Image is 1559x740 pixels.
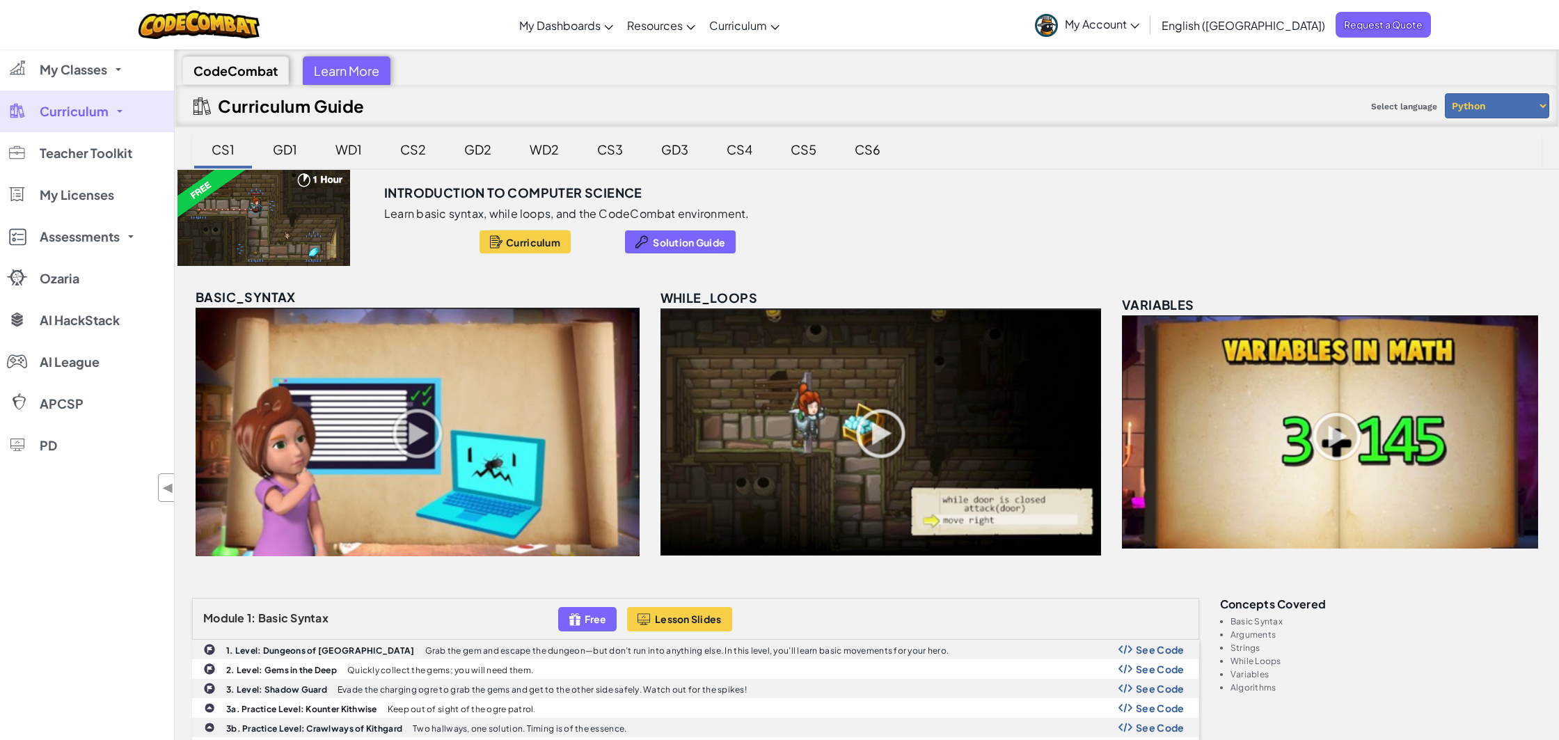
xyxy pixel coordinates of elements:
b: 3a. Practice Level: Kounter Kithwise [226,704,377,714]
a: 2. Level: Gems in the Deep Quickly collect the gems; you will need them. Show Code Logo See Code [192,659,1199,679]
p: Quickly collect the gems; you will need them. [347,666,533,675]
div: CS6 [841,133,894,166]
span: See Code [1136,683,1185,694]
span: Lesson Slides [655,613,722,624]
img: IconFreeLevelv2.svg [569,611,581,627]
button: Curriculum [480,230,571,253]
span: Teacher Toolkit [40,147,132,159]
p: Keep out of sight of the ogre patrol. [388,704,536,714]
span: See Code [1136,722,1185,733]
span: Ozaria [40,272,79,285]
div: CS5 [777,133,830,166]
div: CS2 [386,133,440,166]
span: Free [585,613,606,624]
img: variables_unlocked.png [1122,315,1538,549]
div: GD2 [450,133,505,166]
h3: Introduction to Computer Science [384,182,642,203]
img: IconChallengeLevel.svg [203,643,216,656]
a: 3b. Practice Level: Crawlways of Kithgard Two hallways, one solution. Timing is of the essence. S... [192,718,1199,737]
img: IconPracticeLevel.svg [204,702,215,714]
img: Show Code Logo [1118,703,1132,713]
a: Request a Quote [1336,12,1431,38]
span: See Code [1136,663,1185,675]
span: My Licenses [40,189,114,201]
button: Lesson Slides [627,607,732,631]
span: See Code [1136,644,1185,655]
span: Basic Syntax [258,611,329,625]
img: Show Code Logo [1118,645,1132,654]
h3: Concepts covered [1220,598,1542,610]
span: while_loops [660,290,757,306]
span: ◀ [162,478,174,498]
img: IconChallengeLevel.svg [203,663,216,675]
span: Curriculum [40,105,109,118]
a: English ([GEOGRAPHIC_DATA]) [1155,6,1332,44]
img: Show Code Logo [1118,664,1132,674]
img: IconCurriculumGuide.svg [193,97,211,115]
a: 3a. Practice Level: Kounter Kithwise Keep out of sight of the ogre patrol. Show Code Logo See Code [192,698,1199,718]
img: CodeCombat logo [139,10,260,39]
li: Algorithms [1230,683,1542,692]
a: My Account [1028,3,1146,47]
span: Select language [1366,96,1443,117]
div: CS1 [198,133,248,166]
li: Basic Syntax [1230,617,1542,626]
span: AI HackStack [40,314,120,326]
img: avatar [1035,14,1058,37]
b: 1. Level: Dungeons of [GEOGRAPHIC_DATA] [226,645,415,656]
img: IconPracticeLevel.svg [204,722,215,733]
span: See Code [1136,702,1185,714]
li: Variables [1230,670,1542,679]
li: While Loops [1230,656,1542,666]
h2: Curriculum Guide [218,96,365,116]
li: Arguments [1230,630,1542,639]
div: WD1 [322,133,376,166]
span: Assessments [40,230,120,243]
img: basic_syntax_unlocked.png [196,308,640,556]
img: Show Code Logo [1118,723,1132,732]
span: Curriculum [506,237,560,248]
b: 2. Level: Gems in the Deep [226,665,337,675]
p: Two hallways, one solution. Timing is of the essence. [413,724,626,733]
li: Strings [1230,643,1542,652]
b: 3. Level: Shadow Guard [226,684,327,695]
div: CS4 [713,133,766,166]
button: Solution Guide [625,230,736,253]
span: English ([GEOGRAPHIC_DATA]) [1162,18,1325,33]
span: Curriculum [709,18,767,33]
span: Module [203,611,245,625]
a: My Dashboards [512,6,620,44]
p: Grab the gem and escape the dungeon—but don’t run into anything else. In this level, you’ll learn... [425,646,949,655]
div: GD3 [647,133,702,166]
p: Evade the charging ogre to grab the gems and get to the other side safely. Watch out for the spikes! [338,685,747,694]
img: Show Code Logo [1118,684,1132,693]
a: 3. Level: Shadow Guard Evade the charging ogre to grab the gems and get to the other side safely.... [192,679,1199,698]
a: 1. Level: Dungeons of [GEOGRAPHIC_DATA] Grab the gem and escape the dungeon—but don’t run into an... [192,640,1199,659]
span: My Classes [40,63,107,76]
span: basic_syntax [196,289,296,305]
span: 1: [247,611,256,625]
span: My Account [1065,17,1139,31]
div: Learn More [303,56,390,85]
div: CodeCombat [182,56,289,85]
span: Solution Guide [653,237,725,248]
b: 3b. Practice Level: Crawlways of Kithgard [226,723,402,734]
span: My Dashboards [519,18,601,33]
div: WD2 [516,133,573,166]
img: while_loops_unlocked.png [660,308,1101,556]
div: GD1 [259,133,311,166]
img: IconChallengeLevel.svg [203,682,216,695]
div: CS3 [583,133,637,166]
a: Curriculum [702,6,786,44]
p: Learn basic syntax, while loops, and the CodeCombat environment. [384,207,750,221]
a: Resources [620,6,702,44]
span: variables [1122,297,1194,313]
span: Resources [627,18,683,33]
span: AI League [40,356,100,368]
